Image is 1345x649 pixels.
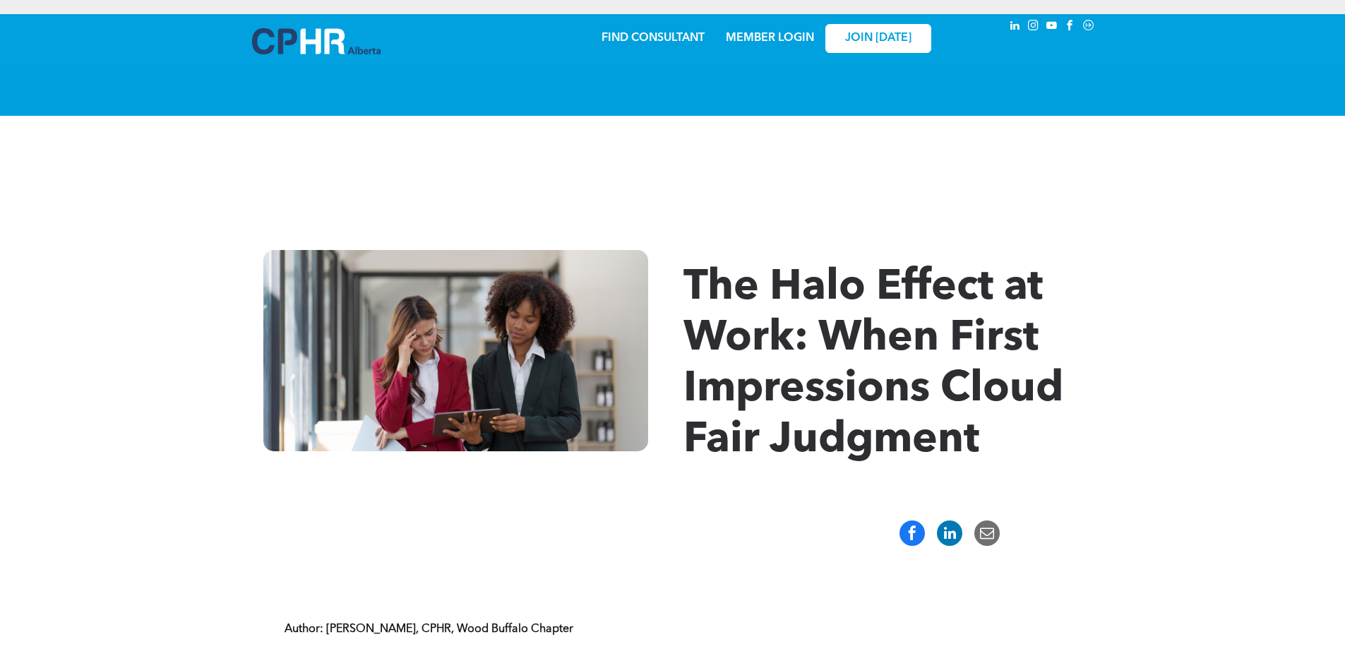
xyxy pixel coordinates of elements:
strong: Author [285,624,320,635]
strong: : [PERSON_NAME], CPHR, Wood Buffalo Chapter [320,624,573,635]
a: linkedin [1008,18,1023,37]
img: A blue and white logo for cp alberta [252,28,381,54]
a: instagram [1026,18,1041,37]
a: FIND CONSULTANT [602,32,705,44]
span: JOIN [DATE] [845,32,911,45]
a: youtube [1044,18,1060,37]
a: Social network [1081,18,1096,37]
a: facebook [1063,18,1078,37]
span: The Halo Effect at Work: When First Impressions Cloud Fair Judgment [683,267,1063,462]
a: MEMBER LOGIN [726,32,814,44]
a: JOIN [DATE] [825,24,931,53]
